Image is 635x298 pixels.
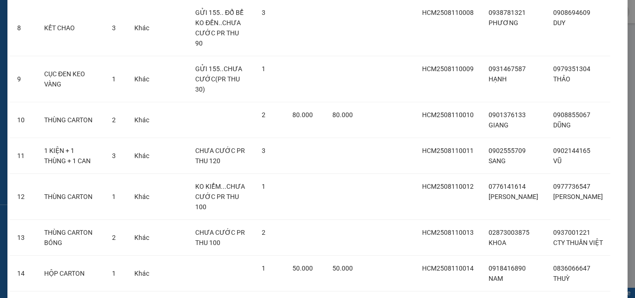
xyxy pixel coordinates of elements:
[112,116,116,124] span: 2
[553,157,562,165] span: VŨ
[195,147,245,165] span: CHƯA CƯỚC PR THU 120
[127,220,157,256] td: Khác
[553,121,571,129] span: DŨNG
[10,256,37,291] td: 14
[37,56,105,102] td: CỤC ĐEN KEO VÀNG
[112,270,116,277] span: 1
[553,229,590,236] span: 0937001221
[195,229,245,246] span: CHƯA CƯỚC PR THU 100
[553,65,590,73] span: 0979351304
[553,19,565,26] span: DUY
[10,56,37,102] td: 9
[489,183,526,190] span: 0776141614
[332,265,353,272] span: 50.000
[489,193,538,200] span: [PERSON_NAME]
[489,275,503,282] span: NAM
[112,152,116,159] span: 3
[10,174,37,220] td: 12
[489,19,518,26] span: PHƯƠNG
[553,193,603,200] span: [PERSON_NAME]
[127,138,157,174] td: Khác
[553,9,590,16] span: 0908694609
[553,75,570,83] span: THẢO
[262,265,265,272] span: 1
[489,9,526,16] span: 0938781321
[112,24,116,32] span: 3
[422,265,474,272] span: HCM2508110014
[553,111,590,119] span: 0908855067
[553,147,590,154] span: 0902144165
[422,65,474,73] span: HCM2508110009
[127,256,157,291] td: Khác
[489,65,526,73] span: 0931467587
[489,229,529,236] span: 02873003875
[422,111,474,119] span: HCM2508110010
[112,193,116,200] span: 1
[10,138,37,174] td: 11
[489,147,526,154] span: 0902555709
[553,239,603,246] span: CTY THUẦN VIỆT
[489,239,506,246] span: KHOA
[262,9,265,16] span: 3
[292,265,313,272] span: 50.000
[112,75,116,83] span: 1
[112,234,116,241] span: 2
[489,157,506,165] span: SANG
[127,102,157,138] td: Khác
[127,174,157,220] td: Khác
[422,229,474,236] span: HCM2508110013
[37,102,105,138] td: THÙNG CARTON
[422,183,474,190] span: HCM2508110012
[422,9,474,16] span: HCM2508110008
[262,183,265,190] span: 1
[422,147,474,154] span: HCM2508110011
[489,75,507,83] span: HẠNH
[553,265,590,272] span: 0836066647
[37,220,105,256] td: THÙNG CARTON BÓNG
[127,56,157,102] td: Khác
[195,183,245,211] span: KO KIỂM...CHƯA CƯỚC PR THU 100
[553,183,590,190] span: 0977736547
[262,65,265,73] span: 1
[489,121,509,129] span: GIANG
[37,138,105,174] td: 1 KIỆN + 1 THÙNG + 1 CAN
[10,220,37,256] td: 13
[262,147,265,154] span: 3
[10,102,37,138] td: 10
[262,229,265,236] span: 2
[489,265,526,272] span: 0918416890
[37,174,105,220] td: THÙNG CARTON
[553,275,569,282] span: THUỲ
[262,111,265,119] span: 2
[332,111,353,119] span: 80.000
[292,111,313,119] span: 80.000
[195,65,242,93] span: GỬI 155..CHƯA CƯỚC(PR THU 30)
[37,256,105,291] td: HỘP CARTON
[195,9,244,47] span: GỬI 155.. ĐỔ BỂ KO ĐỀN..CHƯA CƯỚC PR THU 90
[489,111,526,119] span: 0901376133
